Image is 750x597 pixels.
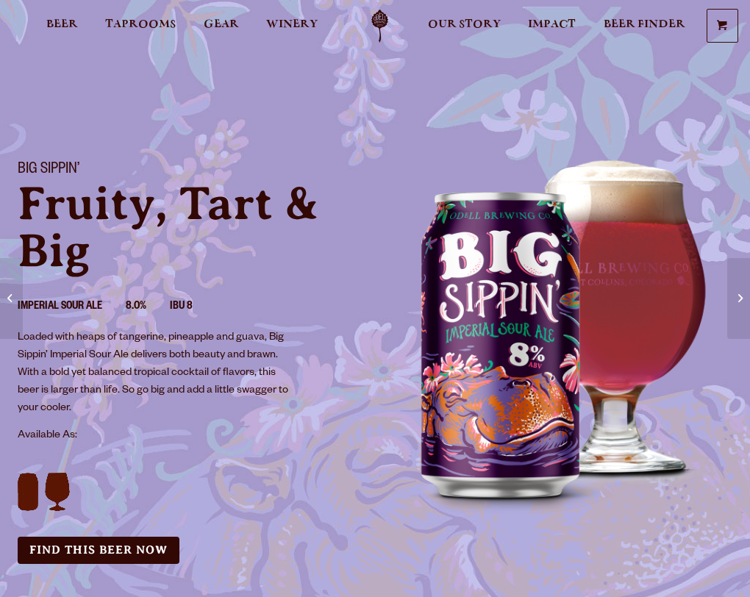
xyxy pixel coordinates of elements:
a: Our Story [418,10,510,43]
p: Available As: [18,427,357,445]
span: Loaded with heaps of tangerine, pineapple and guava, Big Sippin’ Imperial Sour Ale delivers both ... [18,332,288,415]
li: Imperial Sour Ale [18,298,126,317]
span: Taprooms [105,18,176,30]
li: 8.0% [126,298,170,317]
h1: Big Sippin’ [18,161,357,180]
li: IBU 8 [170,298,216,317]
p: Fruity, Tart & Big [18,180,357,274]
a: Odell Home [352,10,407,43]
a: Impact [518,10,585,43]
span: Gear [204,18,239,30]
a: Taprooms [96,10,185,43]
a: Beer [37,10,87,43]
span: Beer Finder [604,18,685,30]
span: Our Story [428,18,501,30]
a: Winery [257,10,327,43]
a: Gear [194,10,249,43]
img: Big Sippin' Imperial Sour Ale [375,143,750,518]
span: Winery [266,18,318,30]
a: Find this Beer Now [18,537,179,564]
span: Beer [46,18,78,30]
a: Beer Finder [594,10,695,43]
span: Impact [528,18,576,30]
